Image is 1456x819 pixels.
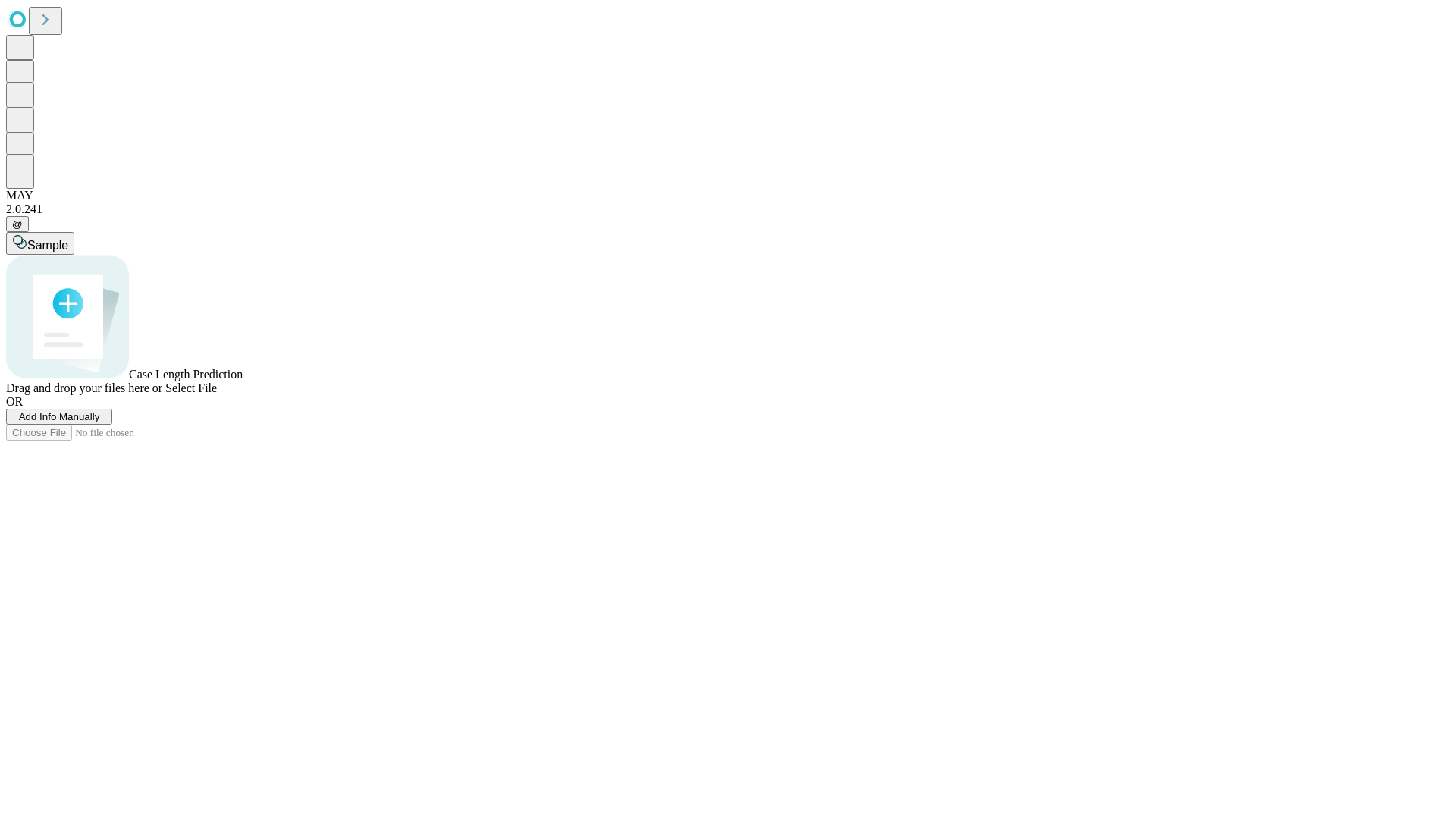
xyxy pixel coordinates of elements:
span: Sample [27,239,68,252]
span: Drag and drop your files here or [6,381,162,394]
span: Case Length Prediction [129,368,243,381]
span: Add Info Manually [19,411,100,422]
span: Select File [165,381,217,394]
div: MAY [6,189,1450,202]
button: Add Info Manually [6,409,112,425]
span: @ [12,218,23,230]
div: 2.0.241 [6,202,1450,216]
span: OR [6,395,23,408]
button: @ [6,216,29,232]
button: Sample [6,232,74,255]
